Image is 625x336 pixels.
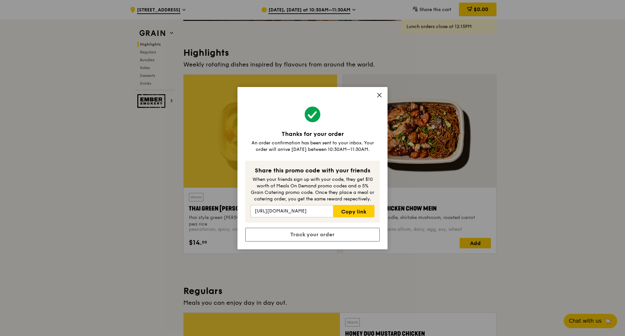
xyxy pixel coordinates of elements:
[245,140,380,153] div: An order confirmation has been sent to your inbox. Your order will arrive [DATE] between 10:30AM–...
[333,205,374,217] a: Copy link
[245,129,380,139] div: Thanks for your order
[251,166,374,175] div: Share this promo code with your friends
[245,228,380,241] a: Track your order
[251,176,374,202] div: When your friends sign up with your code, they get $10 worth of Meals On Demand promo codes and a...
